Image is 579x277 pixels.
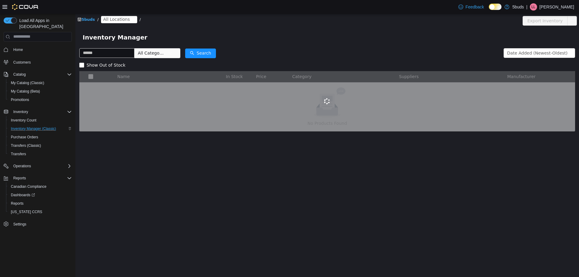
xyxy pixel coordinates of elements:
button: [US_STATE] CCRS [6,208,74,216]
span: My Catalog (Classic) [8,79,72,87]
button: Inventory Manager (Classic) [6,124,74,133]
span: Home [13,47,23,52]
button: Transfers [6,150,74,158]
button: Promotions [6,96,74,104]
span: Home [11,46,72,53]
a: Canadian Compliance [8,183,49,190]
span: Canadian Compliance [8,183,72,190]
span: Inventory Manager [7,19,76,28]
a: My Catalog (Beta) [8,88,43,95]
button: Canadian Compliance [6,182,74,191]
a: Dashboards [6,191,74,199]
button: Reports [11,175,28,182]
span: Canadian Compliance [11,184,46,189]
a: Promotions [8,96,32,103]
span: Inventory [11,108,72,115]
span: LL [531,3,535,11]
span: Settings [13,222,26,227]
i: icon: shop [2,4,6,8]
button: icon: searchSearch [110,35,141,44]
span: Transfers [8,150,72,158]
button: Operations [1,162,74,170]
input: Dark Mode [489,4,501,10]
span: Purchase Orders [8,134,72,141]
button: My Catalog (Beta) [6,87,74,96]
span: My Catalog (Classic) [11,80,44,85]
span: Inventory [13,109,28,114]
button: Settings [1,220,74,228]
span: Reports [11,201,24,206]
a: Dashboards [8,191,37,199]
span: My Catalog (Beta) [11,89,40,94]
span: Transfers (Classic) [8,142,72,149]
span: Operations [11,162,72,170]
p: 5buds [512,3,524,11]
a: Customers [11,59,33,66]
span: Purchase Orders [11,135,38,140]
span: Inventory Count [8,117,72,124]
button: icon: ellipsis [492,2,501,12]
span: Inventory Manager (Classic) [11,126,56,131]
span: Show Out of Stock [9,49,52,54]
span: Reports [8,200,72,207]
i: icon: down [93,37,96,42]
span: Washington CCRS [8,208,72,216]
button: My Catalog (Classic) [6,79,74,87]
span: Reports [13,176,26,181]
span: Promotions [11,97,29,102]
img: Cova [12,4,39,10]
a: icon: shop5buds [2,3,20,8]
a: My Catalog (Classic) [8,79,47,87]
button: Transfers (Classic) [6,141,74,150]
div: Date Added (Newest-Oldest) [432,35,492,44]
span: Reports [11,175,72,182]
span: Catalog [13,72,26,77]
span: All Locations [28,2,54,9]
span: Inventory Count [11,118,36,123]
button: Reports [6,199,74,208]
a: Reports [8,200,26,207]
span: Feedback [466,4,484,10]
a: Transfers (Classic) [8,142,43,149]
button: Catalog [11,71,28,78]
span: Promotions [8,96,72,103]
span: Customers [13,60,31,65]
button: Reports [1,174,74,182]
a: Settings [11,221,29,228]
p: [PERSON_NAME] [539,3,574,11]
span: Transfers (Classic) [11,143,41,148]
span: Transfers [11,152,26,156]
span: Load All Apps in [GEOGRAPHIC_DATA] [17,17,72,30]
span: Inventory Manager (Classic) [8,125,72,132]
a: Inventory Count [8,117,39,124]
nav: Complex example [4,43,72,244]
button: Purchase Orders [6,133,74,141]
a: Purchase Orders [8,134,41,141]
div: Lacey Landry [530,3,537,11]
span: Dashboards [11,193,35,197]
a: [US_STATE] CCRS [8,208,45,216]
span: [US_STATE] CCRS [11,209,42,214]
i: icon: down [492,37,496,42]
span: Catalog [11,71,72,78]
button: Operations [11,162,33,170]
span: Settings [11,220,72,228]
span: Operations [13,164,31,168]
p: | [526,3,527,11]
span: Dashboards [8,191,72,199]
span: All Categories [62,36,90,42]
span: My Catalog (Beta) [8,88,72,95]
button: Catalog [1,70,74,79]
button: Inventory [11,108,30,115]
a: Feedback [456,1,486,13]
span: / [22,3,23,8]
span: Customers [11,58,72,66]
span: / [64,3,65,8]
a: Home [11,46,25,53]
a: Inventory Manager (Classic) [8,125,59,132]
button: Export Inventory [447,2,492,12]
button: Inventory Count [6,116,74,124]
a: Transfers [8,150,28,158]
button: Customers [1,58,74,66]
